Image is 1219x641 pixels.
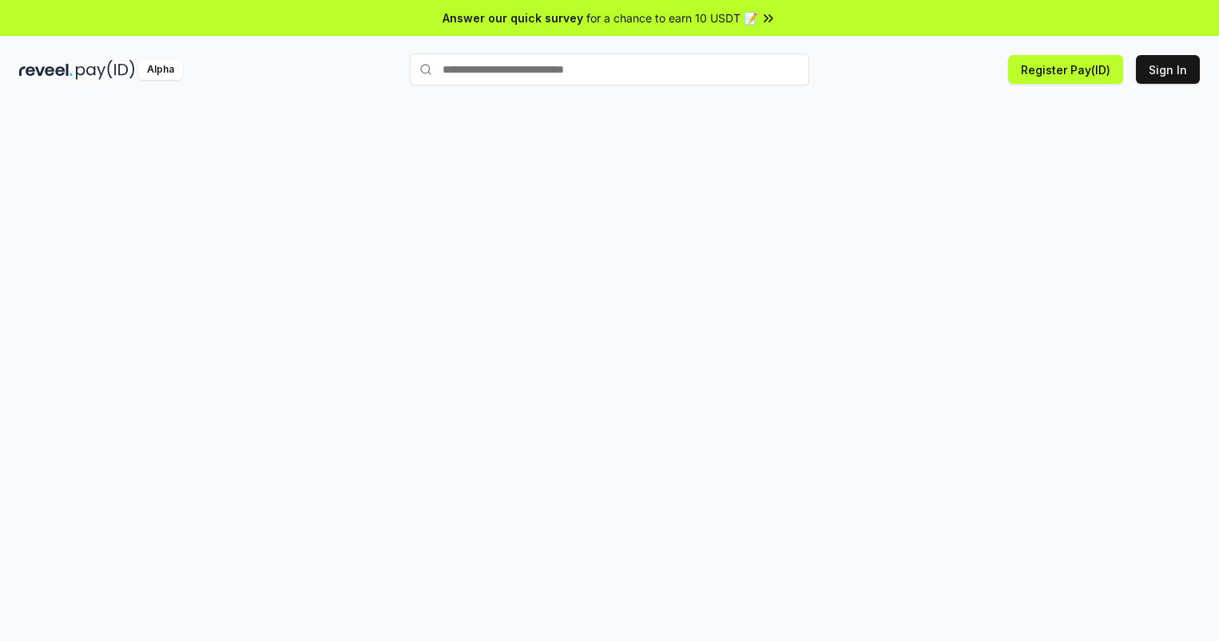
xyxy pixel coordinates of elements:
[1008,55,1123,84] button: Register Pay(ID)
[19,60,73,80] img: reveel_dark
[586,10,757,26] span: for a chance to earn 10 USDT 📝
[443,10,583,26] span: Answer our quick survey
[76,60,135,80] img: pay_id
[138,60,183,80] div: Alpha
[1136,55,1200,84] button: Sign In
